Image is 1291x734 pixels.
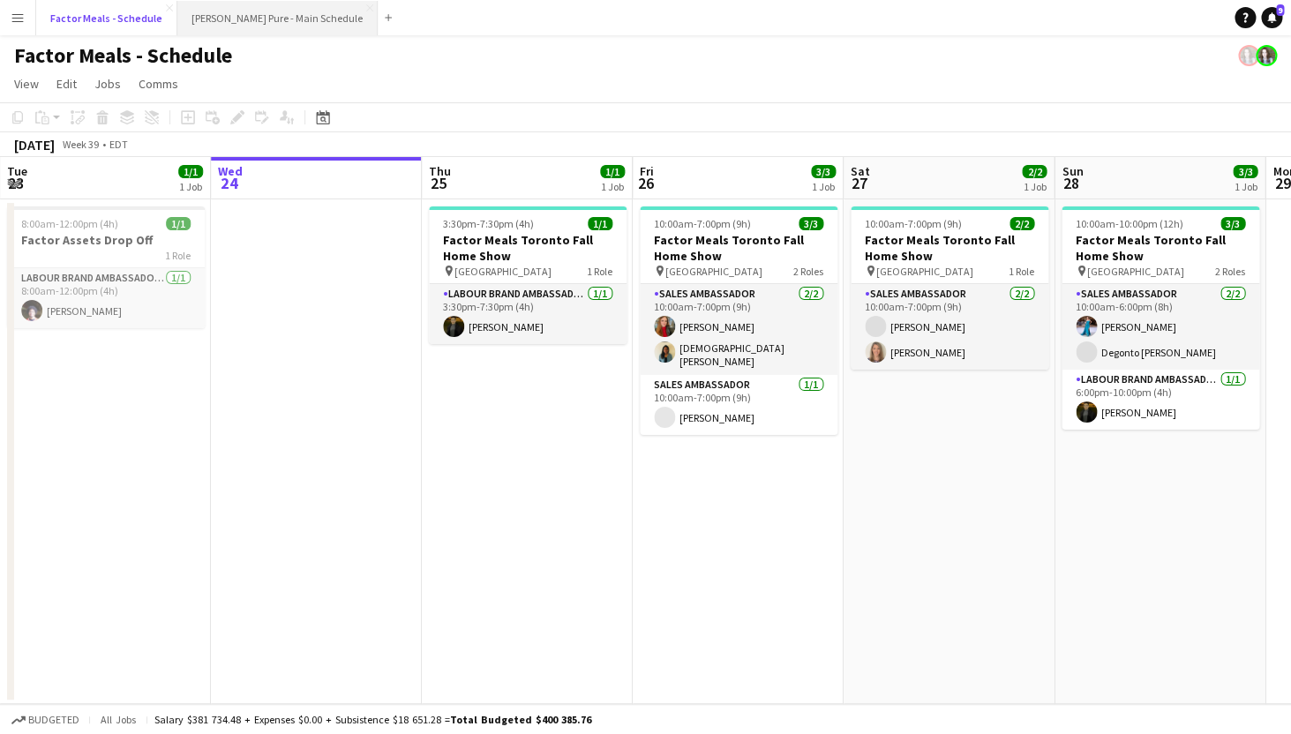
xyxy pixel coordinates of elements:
[4,173,27,193] span: 23
[450,713,591,726] span: Total Budgeted $400 385.76
[811,165,836,178] span: 3/3
[14,76,39,92] span: View
[215,173,243,193] span: 24
[851,284,1048,370] app-card-role: Sales Ambassador2/210:00am-7:00pm (9h)[PERSON_NAME][PERSON_NAME]
[454,265,552,278] span: [GEOGRAPHIC_DATA]
[848,173,870,193] span: 27
[426,173,451,193] span: 25
[7,163,27,179] span: Tue
[58,138,102,151] span: Week 39
[14,136,55,154] div: [DATE]
[178,165,203,178] span: 1/1
[665,265,762,278] span: [GEOGRAPHIC_DATA]
[97,713,139,726] span: All jobs
[56,76,77,92] span: Edit
[177,1,378,35] button: [PERSON_NAME] Pure - Main Schedule
[654,217,751,230] span: 10:00am-7:00pm (9h)
[1238,45,1259,66] app-user-avatar: Ashleigh Rains
[1215,265,1245,278] span: 2 Roles
[154,713,591,726] div: Salary $381 734.48 + Expenses $0.00 + Subsistence $18 651.28 =
[9,710,82,730] button: Budgeted
[640,284,837,375] app-card-role: Sales Ambassador2/210:00am-7:00pm (9h)[PERSON_NAME][DEMOGRAPHIC_DATA] [PERSON_NAME]
[1234,180,1257,193] div: 1 Job
[600,165,625,178] span: 1/1
[7,268,205,328] app-card-role: Labour Brand Ambassadors1/18:00am-12:00pm (4h)[PERSON_NAME]
[793,265,823,278] span: 2 Roles
[139,76,178,92] span: Comms
[640,206,837,435] app-job-card: 10:00am-7:00pm (9h)3/3Factor Meals Toronto Fall Home Show [GEOGRAPHIC_DATA]2 RolesSales Ambassado...
[109,138,128,151] div: EDT
[1062,163,1083,179] span: Sun
[851,232,1048,264] h3: Factor Meals Toronto Fall Home Show
[1062,370,1259,430] app-card-role: Labour Brand Ambassadors1/16:00pm-10:00pm (4h)[PERSON_NAME]
[1220,217,1245,230] span: 3/3
[218,163,243,179] span: Wed
[1261,7,1282,28] a: 9
[94,76,121,92] span: Jobs
[1076,217,1183,230] span: 10:00am-10:00pm (12h)
[1233,165,1257,178] span: 3/3
[429,284,627,344] app-card-role: Labour Brand Ambassadors1/13:30pm-7:30pm (4h)[PERSON_NAME]
[587,265,612,278] span: 1 Role
[36,1,177,35] button: Factor Meals - Schedule
[1087,265,1184,278] span: [GEOGRAPHIC_DATA]
[131,72,185,95] a: Comms
[876,265,973,278] span: [GEOGRAPHIC_DATA]
[28,714,79,726] span: Budgeted
[429,163,451,179] span: Thu
[49,72,84,95] a: Edit
[165,249,191,262] span: 1 Role
[14,42,232,69] h1: Factor Meals - Schedule
[21,217,118,230] span: 8:00am-12:00pm (4h)
[1256,45,1277,66] app-user-avatar: Ashleigh Rains
[7,72,46,95] a: View
[1010,217,1034,230] span: 2/2
[429,232,627,264] h3: Factor Meals Toronto Fall Home Show
[640,232,837,264] h3: Factor Meals Toronto Fall Home Show
[865,217,962,230] span: 10:00am-7:00pm (9h)
[812,180,835,193] div: 1 Job
[1276,4,1284,16] span: 9
[166,217,191,230] span: 1/1
[1009,265,1034,278] span: 1 Role
[1062,284,1259,370] app-card-role: Sales Ambassador2/210:00am-6:00pm (8h)[PERSON_NAME]Degonto [PERSON_NAME]
[1023,180,1046,193] div: 1 Job
[7,232,205,248] h3: Factor Assets Drop Off
[640,163,654,179] span: Fri
[1059,173,1083,193] span: 28
[637,173,654,193] span: 26
[1062,232,1259,264] h3: Factor Meals Toronto Fall Home Show
[601,180,624,193] div: 1 Job
[179,180,202,193] div: 1 Job
[87,72,128,95] a: Jobs
[1022,165,1047,178] span: 2/2
[7,206,205,328] app-job-card: 8:00am-12:00pm (4h)1/1Factor Assets Drop Off1 RoleLabour Brand Ambassadors1/18:00am-12:00pm (4h)[...
[640,375,837,435] app-card-role: Sales Ambassador1/110:00am-7:00pm (9h)[PERSON_NAME]
[799,217,823,230] span: 3/3
[851,206,1048,370] app-job-card: 10:00am-7:00pm (9h)2/2Factor Meals Toronto Fall Home Show [GEOGRAPHIC_DATA]1 RoleSales Ambassador...
[851,163,870,179] span: Sat
[1062,206,1259,430] app-job-card: 10:00am-10:00pm (12h)3/3Factor Meals Toronto Fall Home Show [GEOGRAPHIC_DATA]2 RolesSales Ambassa...
[443,217,534,230] span: 3:30pm-7:30pm (4h)
[429,206,627,344] app-job-card: 3:30pm-7:30pm (4h)1/1Factor Meals Toronto Fall Home Show [GEOGRAPHIC_DATA]1 RoleLabour Brand Amba...
[588,217,612,230] span: 1/1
